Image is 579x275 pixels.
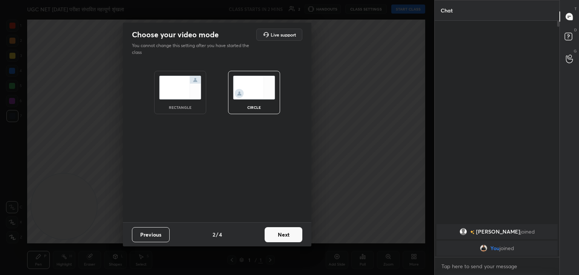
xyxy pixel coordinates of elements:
img: ac1245674e8d465aac1aa0ff8abd4772.jpg [480,244,487,252]
p: Chat [435,0,459,20]
div: grid [435,223,559,257]
p: You cannot change this setting after you have started the class [132,42,254,56]
h2: Choose your video mode [132,30,219,40]
h4: / [216,231,218,238]
img: no-rating-badge.077c3623.svg [470,230,475,234]
h5: Live support [271,32,296,37]
span: [PERSON_NAME] [476,229,520,235]
div: rectangle [165,105,195,109]
h4: 2 [213,231,215,238]
p: G [574,48,577,54]
span: You [490,245,499,251]
p: T [574,6,577,12]
p: D [574,27,577,33]
button: Previous [132,227,170,242]
img: circleScreenIcon.acc0effb.svg [233,76,275,99]
button: Next [265,227,302,242]
span: joined [520,229,535,235]
h4: 4 [219,231,222,238]
img: normalScreenIcon.ae25ed63.svg [159,76,201,99]
span: joined [499,245,514,251]
img: default.png [460,228,467,235]
div: circle [239,105,269,109]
